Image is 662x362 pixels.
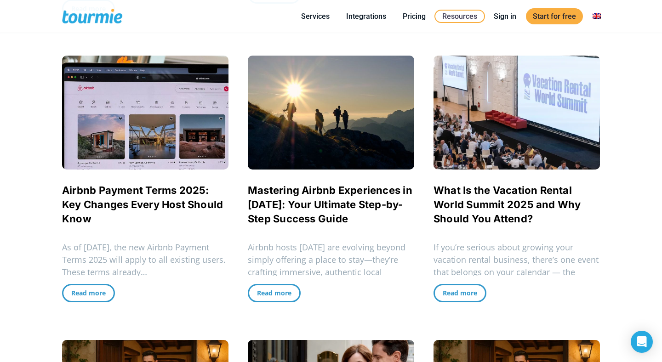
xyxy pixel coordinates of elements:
p: As of [DATE], the new Airbnb Payment Terms 2025 will apply to all existing users. These terms alr... [62,241,228,278]
a: Start for free [526,8,583,24]
a: Read more [62,284,115,302]
a: Mastering Airbnb Experiences in [DATE]: Your Ultimate Step-by-Step Success Guide [248,184,412,225]
p: Airbnb hosts [DATE] are evolving beyond simply offering a place to stay—they’re crafting immersiv... [248,241,414,291]
a: Services [294,11,337,22]
span: Read more [71,288,106,297]
a: Read more [248,284,301,302]
a: Sign in [487,11,523,22]
a: Integrations [339,11,393,22]
p: If you’re serious about growing your vacation rental business, there’s one event that belongs on ... [434,241,600,291]
a: What Is the Vacation Rental World Summit 2025 and Why Should You Attend? [434,184,581,225]
a: Pricing [396,11,433,22]
div: Open Intercom Messenger [631,331,653,353]
a: Read more [434,284,486,302]
span: Read more [257,288,291,297]
a: Airbnb Payment Terms 2025: Key Changes Every Host Should Know [62,184,223,225]
a: Resources [434,10,485,23]
span: Read more [443,288,477,297]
